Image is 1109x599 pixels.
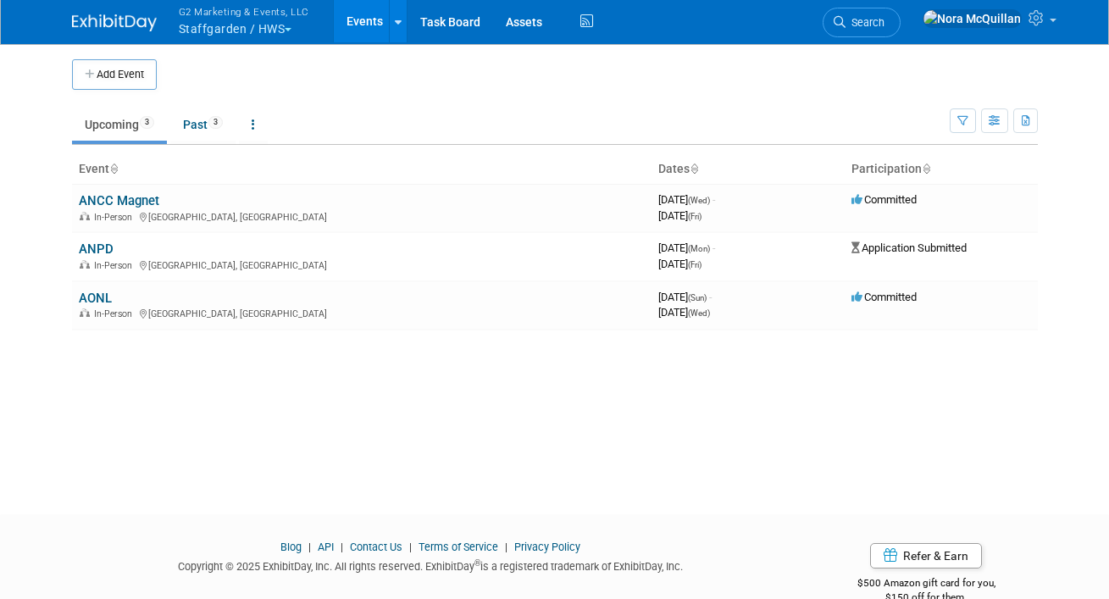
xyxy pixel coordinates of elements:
[72,14,157,31] img: ExhibitDay
[713,193,715,206] span: -
[709,291,712,303] span: -
[845,155,1038,184] th: Participation
[688,212,701,221] span: (Fri)
[688,308,710,318] span: (Wed)
[72,108,167,141] a: Upcoming3
[79,193,159,208] a: ANCC Magnet
[922,162,930,175] a: Sort by Participation Type
[280,541,302,553] a: Blog
[94,212,137,223] span: In-Person
[688,196,710,205] span: (Wed)
[514,541,580,553] a: Privacy Policy
[923,9,1022,28] img: Nora McQuillan
[658,209,701,222] span: [DATE]
[336,541,347,553] span: |
[713,241,715,254] span: -
[208,116,223,129] span: 3
[109,162,118,175] a: Sort by Event Name
[851,193,917,206] span: Committed
[94,308,137,319] span: In-Person
[94,260,137,271] span: In-Person
[72,555,790,574] div: Copyright © 2025 ExhibitDay, Inc. All rights reserved. ExhibitDay is a registered trademark of Ex...
[318,541,334,553] a: API
[501,541,512,553] span: |
[658,291,712,303] span: [DATE]
[79,241,114,257] a: ANPD
[79,306,645,319] div: [GEOGRAPHIC_DATA], [GEOGRAPHIC_DATA]
[419,541,498,553] a: Terms of Service
[870,543,982,568] a: Refer & Earn
[851,241,967,254] span: Application Submitted
[652,155,845,184] th: Dates
[658,241,715,254] span: [DATE]
[304,541,315,553] span: |
[688,260,701,269] span: (Fri)
[846,16,884,29] span: Search
[80,260,90,269] img: In-Person Event
[80,308,90,317] img: In-Person Event
[688,293,707,302] span: (Sun)
[474,558,480,568] sup: ®
[79,209,645,223] div: [GEOGRAPHIC_DATA], [GEOGRAPHIC_DATA]
[179,3,309,20] span: G2 Marketing & Events, LLC
[79,258,645,271] div: [GEOGRAPHIC_DATA], [GEOGRAPHIC_DATA]
[79,291,112,306] a: AONL
[140,116,154,129] span: 3
[72,59,157,90] button: Add Event
[405,541,416,553] span: |
[658,306,710,319] span: [DATE]
[72,155,652,184] th: Event
[690,162,698,175] a: Sort by Start Date
[688,244,710,253] span: (Mon)
[851,291,917,303] span: Committed
[658,193,715,206] span: [DATE]
[80,212,90,220] img: In-Person Event
[658,258,701,270] span: [DATE]
[170,108,236,141] a: Past3
[350,541,402,553] a: Contact Us
[823,8,901,37] a: Search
